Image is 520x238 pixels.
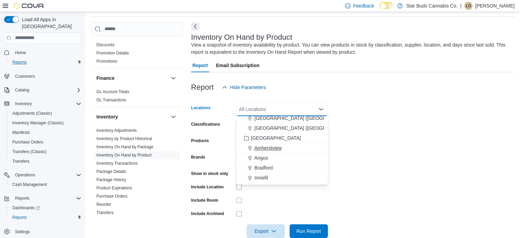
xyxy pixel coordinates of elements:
span: Feedback [353,2,374,9]
span: Report [192,59,208,72]
span: [GEOGRAPHIC_DATA] ([GEOGRAPHIC_DATA]) [254,125,359,131]
a: Package History [96,177,126,182]
span: [GEOGRAPHIC_DATA] ([GEOGRAPHIC_DATA]) [254,115,359,122]
label: Show in stock only [191,171,228,176]
span: Dashboards [10,204,81,212]
button: Operations [1,170,84,180]
div: Choose from the following options [236,14,328,233]
span: Load All Apps in [GEOGRAPHIC_DATA] [19,16,81,30]
a: Purchase Orders [96,194,128,199]
label: Products [191,138,209,143]
span: Inventory On Hand by Package [96,144,154,150]
span: Inventory by Product Historical [96,136,152,141]
span: Transfers (Classic) [12,149,46,154]
span: Transfers [96,210,114,215]
div: Discounts & Promotions [91,41,183,68]
span: Bradford [254,164,273,171]
button: [GEOGRAPHIC_DATA] ([GEOGRAPHIC_DATA]) [236,123,328,133]
a: Transfers [10,157,32,165]
span: Email Subscription [216,59,259,72]
button: Reports [12,194,32,202]
span: Cash Management [10,180,81,189]
span: Home [12,48,81,57]
button: Catalog [12,86,32,94]
span: Purchase Orders [96,193,128,199]
button: Innisfil [236,173,328,183]
button: Settings [1,226,84,236]
button: Inventory [169,113,177,121]
span: [GEOGRAPHIC_DATA] [251,135,301,141]
span: Reports [12,194,81,202]
a: Inventory Transactions [96,161,138,166]
button: [GEOGRAPHIC_DATA] [236,183,328,193]
span: Adjustments (Classic) [10,109,81,117]
span: Settings [12,227,81,236]
div: Inventory [91,126,183,220]
span: Manifests [10,128,81,137]
button: Reports [7,213,84,222]
a: Inventory Adjustments [96,128,137,133]
label: Include Location [191,184,224,190]
span: Amherstview [254,145,282,151]
button: Transfers [7,156,84,166]
button: Inventory [96,113,168,120]
span: Operations [12,171,81,179]
div: Finance [91,88,183,107]
button: Inventory [12,100,35,108]
label: Include Room [191,198,218,203]
button: Hide Parameters [219,80,269,94]
span: Transfers [12,159,29,164]
button: Manifests [7,128,84,137]
a: GL Account Totals [96,89,129,94]
label: Brands [191,154,205,160]
label: Locations [191,105,211,111]
a: Home [12,49,29,57]
span: Catalog [15,87,29,93]
span: Transfers [10,157,81,165]
button: Amherstview [236,143,328,153]
span: Transfers (Classic) [10,148,81,156]
p: Star Buds Cannabis Co. [406,2,457,10]
span: Reports [12,60,27,65]
div: View a snapshot of inventory availability by product. You can view products in stock by classific... [191,41,511,56]
a: Adjustments (Classic) [10,109,55,117]
a: Transfers (Classic) [10,148,49,156]
a: Inventory On Hand by Package [96,145,154,149]
span: Promotion Details [96,50,129,56]
span: Purchase Orders [12,139,43,145]
span: Promotions [96,59,117,64]
span: Reports [10,58,81,66]
button: Export [246,224,285,238]
a: Dashboards [7,203,84,213]
span: Run Report [296,228,321,235]
img: Cova [14,2,44,9]
h3: Inventory [96,113,118,120]
p: [PERSON_NAME] [475,2,515,10]
a: Product Expirations [96,186,132,190]
button: Catalog [1,85,84,95]
span: Reports [10,213,81,222]
button: Inventory Manager (Classic) [7,118,84,128]
button: Purchase Orders [7,137,84,147]
button: Angus [236,153,328,163]
button: Finance [169,74,177,82]
a: GL Transactions [96,98,126,102]
label: Classifications [191,122,220,127]
button: Next [191,22,199,30]
span: Inventory [15,101,32,107]
a: Cash Management [10,180,50,189]
button: Customers [1,71,84,81]
span: Catalog [12,86,81,94]
a: Dashboards [10,204,42,212]
h3: Inventory On Hand by Product [191,33,292,41]
span: Customers [12,72,81,80]
span: Manifests [12,130,30,135]
button: Finance [96,75,168,82]
span: Inventory Manager (Classic) [10,119,81,127]
span: GL Transactions [96,97,126,103]
span: Operations [15,172,35,178]
span: Inventory Transactions [96,161,138,166]
p: | [460,2,462,10]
